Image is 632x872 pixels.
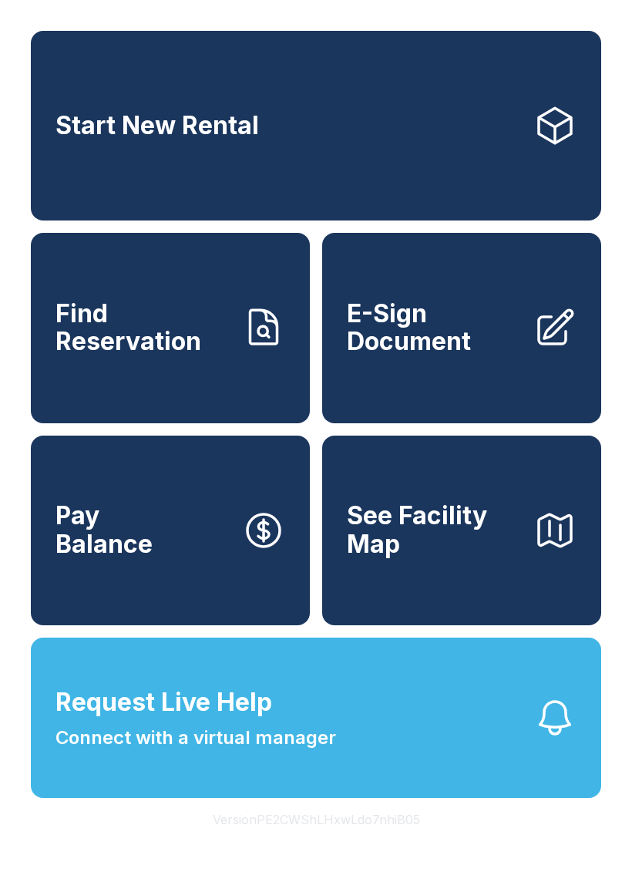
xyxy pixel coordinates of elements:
span: Request Live Help [55,684,272,721]
span: Pay Balance [55,502,153,558]
a: Start New Rental [31,31,601,221]
span: Start New Rental [55,112,259,140]
a: E-Sign Document [322,233,601,423]
span: E-Sign Document [347,300,521,356]
span: See Facility Map [347,502,521,558]
button: Request Live HelpConnect with a virtual manager [31,638,601,798]
button: VersionPE2CWShLHxwLdo7nhiB05 [200,798,432,841]
a: PayBalance [31,436,310,625]
span: Connect with a virtual manager [55,724,336,752]
a: Find Reservation [31,233,310,423]
span: Find Reservation [55,300,230,356]
button: See Facility Map [322,436,601,625]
